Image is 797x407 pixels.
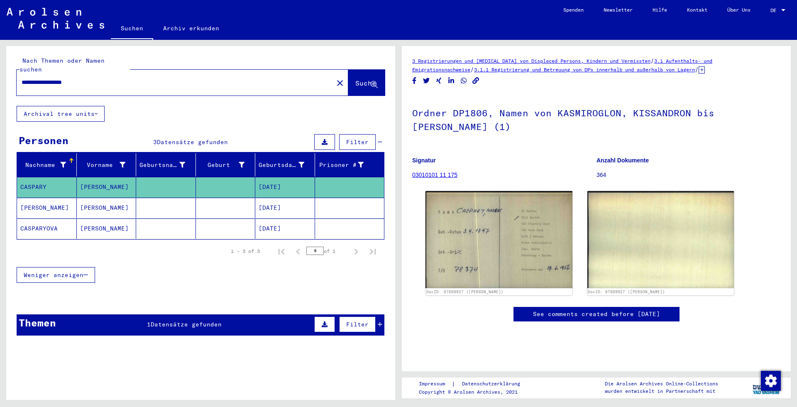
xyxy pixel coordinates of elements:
[346,138,369,146] span: Filter
[761,371,781,391] img: Zustimmung ändern
[760,370,780,390] div: Zustimmung ändern
[290,243,306,260] button: Previous page
[147,321,151,328] span: 1
[111,18,153,40] a: Suchen
[77,198,137,218] mat-cell: [PERSON_NAME]
[153,138,157,146] span: 3
[19,315,56,330] div: Themen
[410,76,419,86] button: Share on Facebook
[17,106,105,122] button: Archival tree units
[80,158,136,172] div: Vorname
[597,171,780,179] p: 364
[348,70,385,96] button: Suche
[139,161,185,169] div: Geburtsname
[259,158,315,172] div: Geburtsdatum
[231,248,260,255] div: 1 – 3 of 3
[151,321,222,328] span: Datensätze gefunden
[339,134,376,150] button: Filter
[77,153,137,177] mat-header-cell: Vorname
[474,66,695,73] a: 3.1.1 Registrierung und Betreuung von DPs innerhalb und außerhalb von Lagern
[426,289,504,294] a: DocID: 67609927 ([PERSON_NAME])
[20,57,105,73] mat-label: Nach Themen oder Namen suchen
[196,153,256,177] mat-header-cell: Geburt‏
[335,78,345,88] mat-icon: close
[136,153,196,177] mat-header-cell: Geburtsname
[364,243,381,260] button: Last page
[24,271,83,279] span: Weniger anzeigen
[17,153,77,177] mat-header-cell: Nachname
[259,161,304,169] div: Geburtsdatum
[7,8,104,29] img: Arolsen_neg.svg
[17,267,95,283] button: Weniger anzeigen
[650,57,654,64] span: /
[199,161,245,169] div: Geburt‏
[255,177,315,197] mat-cell: [DATE]
[419,380,530,388] div: |
[17,198,77,218] mat-cell: [PERSON_NAME]
[419,380,452,388] a: Impressum
[588,289,665,294] a: DocID: 67609927 ([PERSON_NAME])
[153,18,229,38] a: Archiv erkunden
[318,158,374,172] div: Prisoner #
[770,7,780,13] span: DE
[332,74,348,91] button: Clear
[472,76,480,86] button: Copy link
[318,161,364,169] div: Prisoner #
[412,157,436,164] b: Signatur
[751,377,782,398] img: yv_logo.png
[20,158,76,172] div: Nachname
[346,321,369,328] span: Filter
[17,177,77,197] mat-cell: CASPARY
[355,79,376,87] span: Suche
[605,380,718,387] p: Die Arolsen Archives Online-Collections
[273,243,290,260] button: First page
[17,218,77,239] mat-cell: CASPARYOVA
[412,172,457,178] a: 03010101 11 175
[77,177,137,197] mat-cell: [PERSON_NAME]
[455,380,530,388] a: Datenschutzerklärung
[77,218,137,239] mat-cell: [PERSON_NAME]
[695,66,699,73] span: /
[315,153,384,177] mat-header-cell: Prisoner #
[19,133,68,148] div: Personen
[412,94,780,144] h1: Ordner DP1806, Namen von KASMIROGLON, KISSANDRON bis [PERSON_NAME] (1)
[157,138,228,146] span: Datensätze gefunden
[348,243,364,260] button: Next page
[597,157,649,164] b: Anzahl Dokumente
[435,76,443,86] button: Share on Xing
[587,191,734,288] img: 002.jpg
[447,76,456,86] button: Share on LinkedIn
[20,161,66,169] div: Nachname
[422,76,431,86] button: Share on Twitter
[199,158,255,172] div: Geburt‏
[339,316,376,332] button: Filter
[255,198,315,218] mat-cell: [DATE]
[306,247,348,255] div: of 1
[419,388,530,396] p: Copyright © Arolsen Archives, 2021
[412,58,650,64] a: 3 Registrierungen und [MEDICAL_DATA] von Displaced Persons, Kindern und Vermissten
[533,310,660,319] a: See comments created before [DATE]
[425,191,572,288] img: 001.jpg
[139,158,196,172] div: Geburtsname
[460,76,468,86] button: Share on WhatsApp
[255,153,315,177] mat-header-cell: Geburtsdatum
[80,161,126,169] div: Vorname
[470,66,474,73] span: /
[605,387,718,395] p: wurden entwickelt in Partnerschaft mit
[255,218,315,239] mat-cell: [DATE]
